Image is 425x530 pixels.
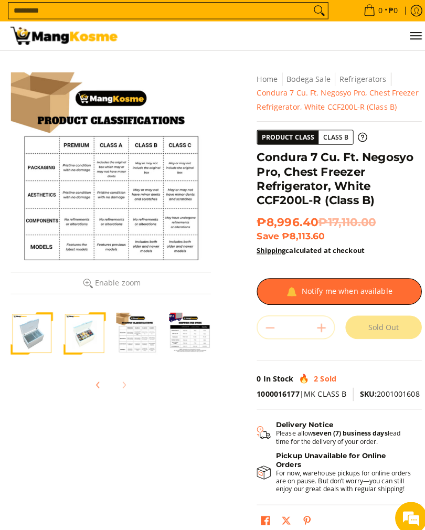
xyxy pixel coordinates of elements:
[62,307,104,348] img: Condura 7 Cu. Ft. Negosyo Pro, Chest Freezer Refrigerator, White CCF200L-R (Class B)-5
[252,128,361,142] a: Product Class Class B
[5,287,200,323] textarea: Type your message and hit 'Enter'
[252,413,404,437] button: Shipping & Delivery
[271,443,379,460] strong: Pickup Unavailable for Online Orders
[271,422,404,438] p: Please allow lead time for the delivery of your order.
[259,367,289,377] span: In Stock
[126,21,415,49] nav: Main Menu
[277,227,320,237] span: ₱8,113.60
[252,71,415,111] nav: Breadcrumbs
[126,21,415,49] ul: Customer Navigation
[370,7,378,14] span: 0
[10,26,115,44] img: Condura 7 Cu. Ft. Negosyo Pro, Chest Freezer Refrigerator, White CCF20 | Mang Kosme
[402,21,415,49] button: Menu
[274,504,289,522] a: Post on X
[271,413,327,421] strong: Delivery Notice
[252,241,281,251] a: Shipping
[253,504,268,522] a: Share on Facebook
[313,129,347,142] span: Class B
[166,307,208,348] img: Condura 7 Cu. Ft. Negosyo Pro, Chest Freezer Refrigerator, White CCF200L-R (Class B)-7
[252,382,341,392] span: |MK CLASS B
[252,241,358,251] strong: calculated at checkout
[253,128,313,142] span: Product Class
[282,72,325,82] a: Bodega Sale
[252,86,411,110] span: Condura 7 Cu. Ft. Negosyo Pro, Chest Freezer Refrigerator, White CCF200L-R (Class B)
[294,504,309,522] a: Pin on Pinterest
[380,7,392,14] span: ₱0
[354,382,370,392] span: SKU:
[354,382,412,392] span: 2001001608
[10,307,52,348] img: Condura 7 Cu. Ft. Negosyo Pro, Chest Freezer Refrigerator, White CCF200L-R (Class B)-4
[309,367,313,377] span: 2
[334,72,380,82] a: Refrigerators
[252,211,369,226] span: ₱8,996.40
[315,367,331,377] span: Sold
[252,382,294,392] a: 1000016177
[252,227,274,237] span: Save
[305,3,322,18] button: Search
[271,461,404,484] p: For now, warehouse pickups for online orders are on pause. But don’t worry—you can still enjoy ou...
[252,72,273,82] a: Home
[172,5,197,30] div: Minimize live chat window
[354,5,394,16] span: •
[307,421,381,430] strong: seven (7) business days
[313,211,369,226] del: ₱17,110.00
[55,59,176,72] div: Chat with us now
[252,367,257,377] span: 0
[114,307,156,348] img: Condura 7 Cu. Ft. Negosyo Pro, Chest Freezer Refrigerator, White CCF200L-R (Class B)-6
[61,132,145,238] span: We're online!
[85,367,108,390] button: Previous
[93,274,139,282] span: Enable zoom
[252,147,415,203] h1: Condura 7 Cu. Ft. Negosyo Pro, Chest Freezer Refrigerator, White CCF200L-R (Class B)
